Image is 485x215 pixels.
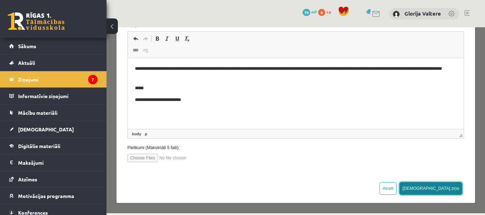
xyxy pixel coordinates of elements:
a: Подчеркнутый (Ctrl+U) [66,7,76,16]
button: [DEMOGRAPHIC_DATA] ziņu [293,155,356,168]
a: Элемент p [37,103,42,110]
a: Sākums [9,38,98,54]
a: Вставить/Редактировать ссылку (Ctrl+K) [24,18,34,28]
a: Mācību materiāli [9,104,98,121]
a: Элемент body [24,103,36,110]
a: 8 xp [318,9,334,15]
span: Motivācijas programma [18,193,74,199]
a: Motivācijas programma [9,188,98,204]
a: 19 mP [303,9,317,15]
span: mP [311,9,317,15]
a: Отменить (Ctrl+Z) [24,7,34,16]
span: Atzīmes [18,176,37,182]
a: Убрать ссылку [34,18,44,28]
a: Повторить (Ctrl+Y) [34,7,44,16]
a: Убрать форматирование [76,7,86,16]
a: Rīgas 1. Tālmācības vidusskola [8,12,65,30]
a: Glorija Valtere [404,10,441,17]
a: Aktuāli [9,55,98,71]
a: Maksājumi [9,154,98,171]
legend: Maksājumi [18,154,98,171]
span: xp [326,9,331,15]
a: Atzīmes [9,171,98,187]
legend: Informatīvie ziņojumi [18,88,98,104]
span: [DEMOGRAPHIC_DATA] [18,126,74,132]
span: 8 [318,9,325,16]
span: Aktuāli [18,60,35,66]
i: 7 [88,75,98,84]
a: Полужирный (Ctrl+B) [46,7,56,16]
button: Atcelt [273,155,290,168]
a: Digitālie materiāli [9,138,98,154]
label: Pielikumi (Maksimāli 5 faili): [16,117,363,124]
span: Перетащите для изменения размера [352,106,356,110]
a: Курсив (Ctrl+I) [56,7,66,16]
span: Digitālie materiāli [18,143,60,149]
legend: Ziņojumi [18,71,98,87]
a: Ziņojumi7 [9,71,98,87]
span: Mācību materiāli [18,109,58,116]
a: [DEMOGRAPHIC_DATA] [9,121,98,137]
img: Glorija Valtere [393,11,400,18]
span: 19 [303,9,310,16]
a: Informatīvie ziņojumi [9,88,98,104]
span: Sākums [18,43,36,49]
iframe: Визуальный текстовый редактор, wiswyg-editor-47024986430900-1757585554-215 [21,31,358,102]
